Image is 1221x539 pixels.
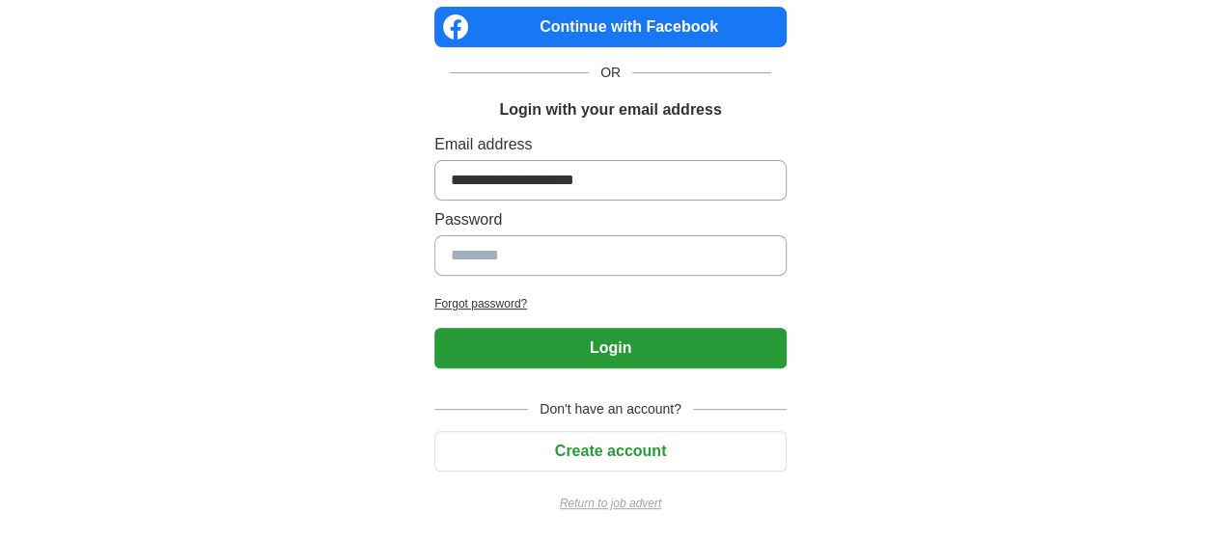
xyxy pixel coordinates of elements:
h1: Login with your email address [499,98,721,121]
a: Return to job advert [434,495,787,512]
label: Email address [434,133,787,156]
span: OR [589,63,632,83]
a: Continue with Facebook [434,7,787,47]
button: Create account [434,431,787,472]
a: Forgot password? [434,295,787,312]
label: Password [434,208,787,231]
a: Create account [434,443,787,459]
button: Login [434,328,787,368]
span: Don't have an account? [528,399,693,419]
